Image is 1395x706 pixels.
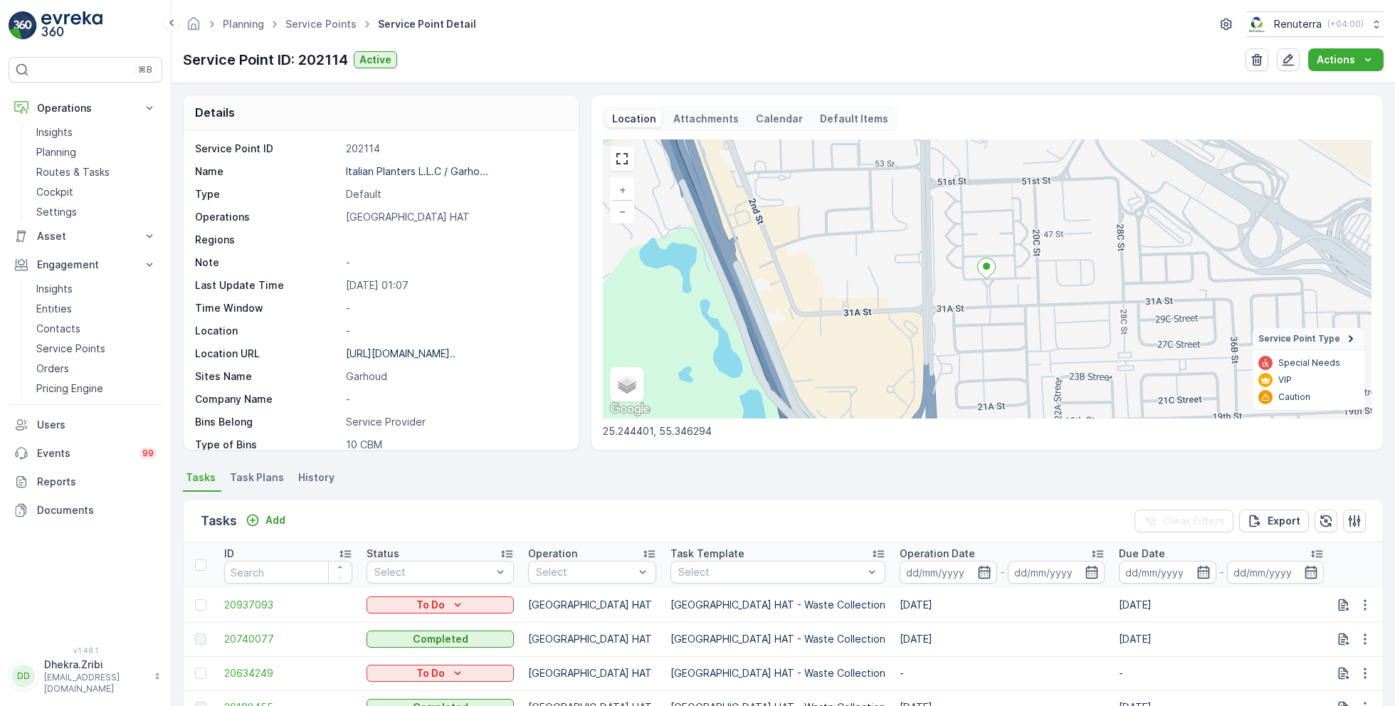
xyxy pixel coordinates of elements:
p: - [346,255,564,270]
p: - [346,392,564,406]
p: To Do [416,598,445,612]
p: ( +04:00 ) [1327,19,1364,30]
button: Actions [1308,48,1384,71]
a: Zoom Out [611,201,633,222]
input: Search [224,561,352,584]
p: Select [678,565,863,579]
p: VIP [1278,374,1292,386]
p: - [1000,564,1005,581]
a: 20937093 [224,598,352,612]
p: Export [1268,514,1300,528]
p: Entities [36,302,72,316]
p: Default Items [820,112,888,126]
p: Routes & Tasks [36,165,110,179]
span: History [298,470,335,485]
div: Toggle Row Selected [195,599,206,611]
p: Operations [37,101,134,115]
button: Add [240,512,291,529]
p: Sites Name [195,369,340,384]
p: Task Template [670,547,744,561]
p: Special Needs [1278,357,1340,369]
p: 10 CBM [346,438,564,452]
span: + [619,184,626,196]
p: - [346,301,564,315]
p: Actions [1317,53,1355,67]
a: Reports [9,468,162,496]
button: Export [1239,510,1309,532]
p: Cockpit [36,185,73,199]
p: Select [536,565,634,579]
td: - [1112,656,1331,690]
a: Entities [31,299,162,319]
p: Pricing Engine [36,381,103,396]
span: − [619,205,626,217]
a: Planning [223,18,264,30]
a: Cockpit [31,182,162,202]
button: Operations [9,94,162,122]
p: Details [195,104,235,121]
p: Location [612,112,656,126]
p: Clear Filters [1163,514,1225,528]
a: 20740077 [224,632,352,646]
p: - [346,324,564,338]
button: Active [354,51,397,68]
p: Attachments [673,112,739,126]
p: Status [367,547,399,561]
p: [URL][DOMAIN_NAME].. [346,347,456,359]
a: Homepage [186,21,201,33]
td: [DATE] [1112,588,1331,622]
p: Planning [36,145,76,159]
p: Bins Belong [195,415,340,429]
p: Dhekra.Zribi [44,658,147,672]
p: Operation Date [900,547,975,561]
td: [GEOGRAPHIC_DATA] HAT - Waste Collection [663,588,893,622]
td: [GEOGRAPHIC_DATA] HAT [521,622,663,656]
button: Clear Filters [1135,510,1233,532]
p: Service Provider [346,415,564,429]
img: Google [606,400,653,418]
p: ID [224,547,234,561]
td: [GEOGRAPHIC_DATA] HAT [521,588,663,622]
p: Type [195,187,340,201]
img: logo [9,11,37,40]
button: Asset [9,222,162,251]
p: Regions [195,233,340,247]
p: [DATE] 01:07 [346,278,564,293]
div: Toggle Row Selected [195,633,206,645]
p: Garhoud [346,369,564,384]
p: Settings [36,205,77,219]
a: Open this area in Google Maps (opens a new window) [606,400,653,418]
a: Orders [31,359,162,379]
p: Location [195,324,340,338]
a: Insights [31,122,162,142]
input: dd/mm/yyyy [1227,561,1325,584]
span: Tasks [186,470,216,485]
p: 25.244401, 55.346294 [603,424,1372,438]
p: Renuterra [1274,17,1322,31]
a: Insights [31,279,162,299]
p: Location URL [195,347,340,361]
p: Contacts [36,322,80,336]
p: ⌘B [138,64,152,75]
p: Service Point ID [195,142,340,156]
a: View Fullscreen [611,148,633,169]
input: dd/mm/yyyy [1008,561,1105,584]
p: Insights [36,282,73,296]
p: Operations [195,210,340,224]
p: Name [195,164,340,179]
p: Time Window [195,301,340,315]
p: Last Update Time [195,278,340,293]
a: Routes & Tasks [31,162,162,182]
a: Contacts [31,319,162,339]
div: DD [12,665,35,687]
p: To Do [416,666,445,680]
p: Orders [36,362,69,376]
a: Documents [9,496,162,525]
p: Insights [36,125,73,139]
p: 202114 [346,142,564,156]
p: Company Name [195,392,340,406]
p: Service Points [36,342,105,356]
p: Completed [413,632,468,646]
span: Service Point Type [1258,333,1340,344]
